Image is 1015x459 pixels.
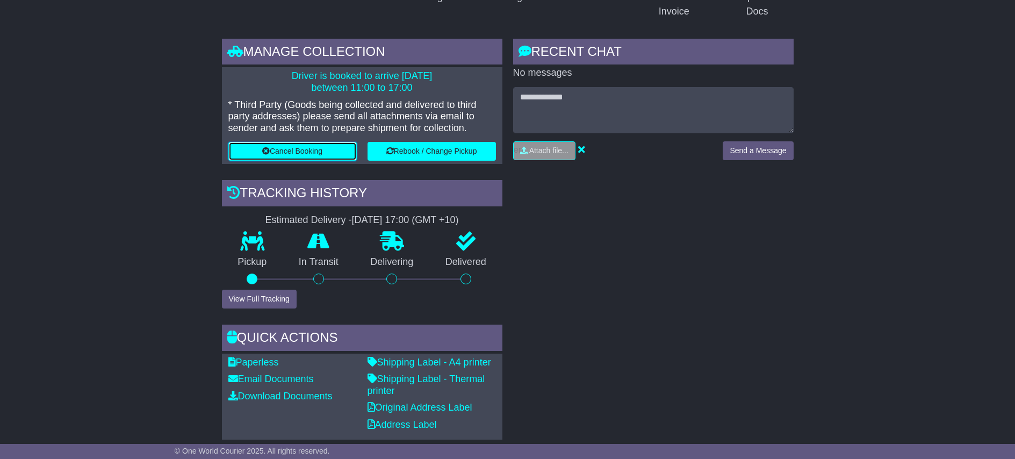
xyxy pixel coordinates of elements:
[723,141,793,160] button: Send a Message
[283,256,355,268] p: In Transit
[368,402,472,413] a: Original Address Label
[222,256,283,268] p: Pickup
[368,419,437,430] a: Address Label
[355,256,430,268] p: Delivering
[228,357,279,368] a: Paperless
[429,256,502,268] p: Delivered
[228,142,357,161] button: Cancel Booking
[228,391,333,401] a: Download Documents
[222,325,502,354] div: Quick Actions
[368,357,491,368] a: Shipping Label - A4 printer
[352,214,459,226] div: [DATE] 17:00 (GMT +10)
[513,39,794,68] div: RECENT CHAT
[222,214,502,226] div: Estimated Delivery -
[228,374,314,384] a: Email Documents
[222,290,297,309] button: View Full Tracking
[222,39,502,68] div: Manage collection
[222,180,502,209] div: Tracking history
[513,67,794,79] p: No messages
[368,374,485,396] a: Shipping Label - Thermal printer
[368,142,496,161] button: Rebook / Change Pickup
[228,99,496,134] p: * Third Party (Goods being collected and delivered to third party addresses) please send all atta...
[228,70,496,94] p: Driver is booked to arrive [DATE] between 11:00 to 17:00
[175,447,330,455] span: © One World Courier 2025. All rights reserved.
